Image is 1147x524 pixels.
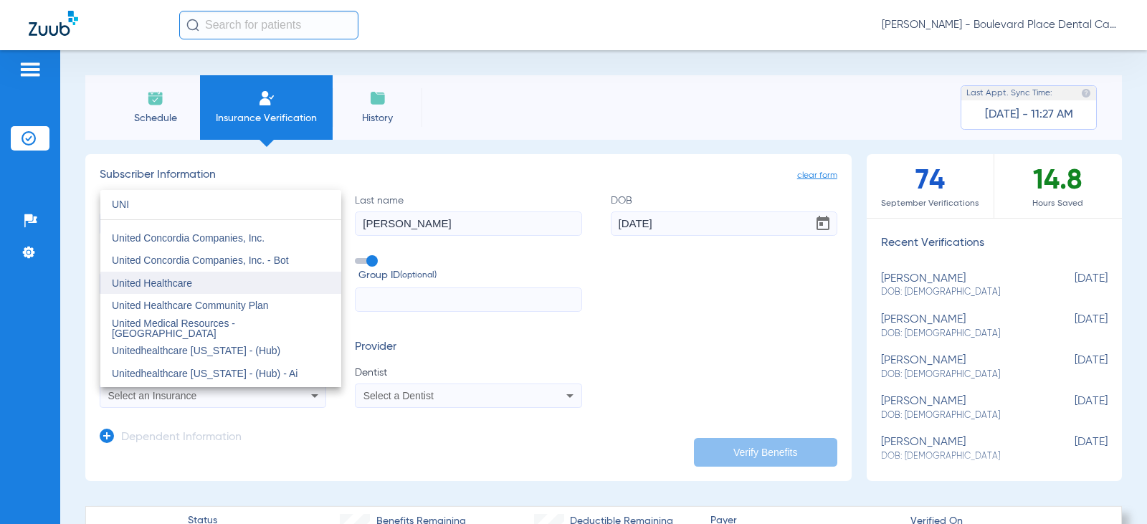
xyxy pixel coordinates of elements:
span: United Healthcare Community Plan [112,300,269,311]
span: United Healthcare [112,277,192,289]
span: United Concordia Companies, Inc. - Bot [112,254,289,266]
span: Unitedhealthcare [US_STATE] - (Hub) [112,345,280,356]
input: dropdown search [100,190,341,219]
span: Unitedhealthcare [US_STATE] - (Hub) - Ai [112,368,298,379]
span: United Concordia Companies, Inc. [112,232,265,244]
span: United Medical Resources - [GEOGRAPHIC_DATA] [112,318,235,339]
